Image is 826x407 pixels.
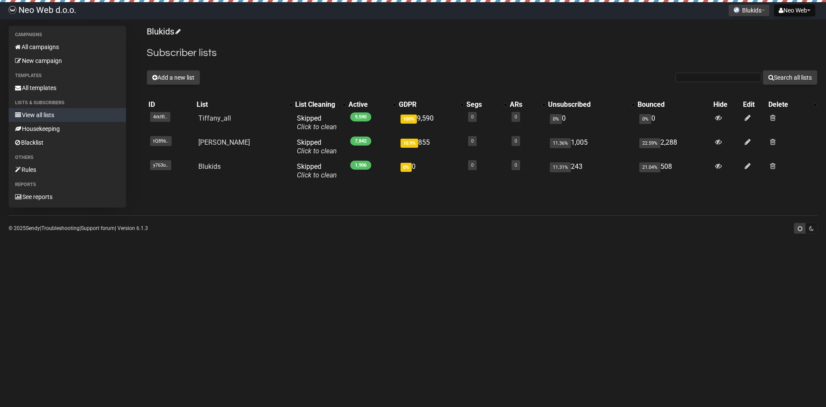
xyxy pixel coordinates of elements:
[550,114,562,124] span: 0%
[147,99,194,111] th: ID: No sort applied, sorting is disabled
[636,135,712,159] td: 2,288
[9,163,126,177] a: Rules
[41,225,80,231] a: Troubleshooting
[297,171,337,179] a: Click to clean
[9,136,126,149] a: Blacklist
[81,225,115,231] a: Support forum
[510,100,538,109] div: ARs
[741,99,767,111] th: Edit: No sort applied, sorting is disabled
[515,138,517,144] a: 0
[297,162,337,179] span: Skipped
[9,54,126,68] a: New campaign
[347,99,397,111] th: Active: No sort applied, activate to apply an ascending sort
[397,111,465,135] td: 9,590
[546,159,636,183] td: 243
[466,100,499,109] div: Segs
[639,114,651,124] span: 0%
[150,112,170,122] span: 4rkfR..
[150,160,171,170] span: y763o..
[148,100,193,109] div: ID
[515,162,517,168] a: 0
[550,162,571,172] span: 11.31%
[636,99,712,111] th: Bounced: No sort applied, sorting is disabled
[198,138,250,146] a: [PERSON_NAME]
[728,4,770,16] button: Blukids
[9,122,126,136] a: Housekeeping
[9,71,126,81] li: Templates
[636,111,712,135] td: 0
[9,180,126,190] li: Reports
[774,4,815,16] button: Neo Web
[639,162,660,172] span: 21.04%
[399,100,456,109] div: GDPR
[297,123,337,131] a: Click to clean
[713,100,740,109] div: Hide
[9,30,126,40] li: Campaigns
[465,99,508,111] th: Segs: No sort applied, activate to apply an ascending sort
[9,81,126,95] a: All templates
[147,26,179,37] a: Blukids
[197,100,285,109] div: List
[636,159,712,183] td: 508
[348,100,388,109] div: Active
[397,99,465,111] th: GDPR: No sort applied, activate to apply an ascending sort
[401,139,418,148] span: 10.9%
[471,162,474,168] a: 0
[763,70,817,85] button: Search all lists
[297,138,337,155] span: Skipped
[293,99,347,111] th: List Cleaning: No sort applied, activate to apply an ascending sort
[508,99,546,111] th: ARs: No sort applied, activate to apply an ascending sort
[295,100,338,109] div: List Cleaning
[150,136,172,146] span: tQ896..
[9,152,126,163] li: Others
[26,225,40,231] a: Sendy
[397,159,465,183] td: 0
[401,115,417,124] span: 100%
[712,99,741,111] th: Hide: No sort applied, sorting is disabled
[733,6,740,13] img: favicons
[471,138,474,144] a: 0
[743,100,765,109] div: Edit
[397,135,465,159] td: 855
[638,100,710,109] div: Bounced
[147,70,200,85] button: Add a new list
[9,224,148,233] p: © 2025 | | | Version 6.1.3
[401,163,412,172] span: 0%
[639,138,660,148] span: 22.59%
[297,147,337,155] a: Click to clean
[9,98,126,108] li: Lists & subscribers
[350,161,371,170] span: 1,906
[546,135,636,159] td: 1,005
[546,111,636,135] td: 0
[9,6,16,14] img: d9c6f36dc4e065333b69a48c21e555cb
[297,114,337,131] span: Skipped
[546,99,636,111] th: Unsubscribed: No sort applied, activate to apply an ascending sort
[9,108,126,122] a: View all lists
[515,114,517,120] a: 0
[548,100,627,109] div: Unsubscribed
[768,100,809,109] div: Delete
[147,45,817,61] h2: Subscriber lists
[198,114,231,122] a: Tiffany_all
[471,114,474,120] a: 0
[195,99,294,111] th: List: No sort applied, activate to apply an ascending sort
[350,137,371,146] span: 7,842
[198,162,221,171] a: Blukids
[9,190,126,204] a: See reports
[350,112,371,121] span: 9,590
[550,138,571,148] span: 11.36%
[767,99,817,111] th: Delete: No sort applied, activate to apply an ascending sort
[9,40,126,54] a: All campaigns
